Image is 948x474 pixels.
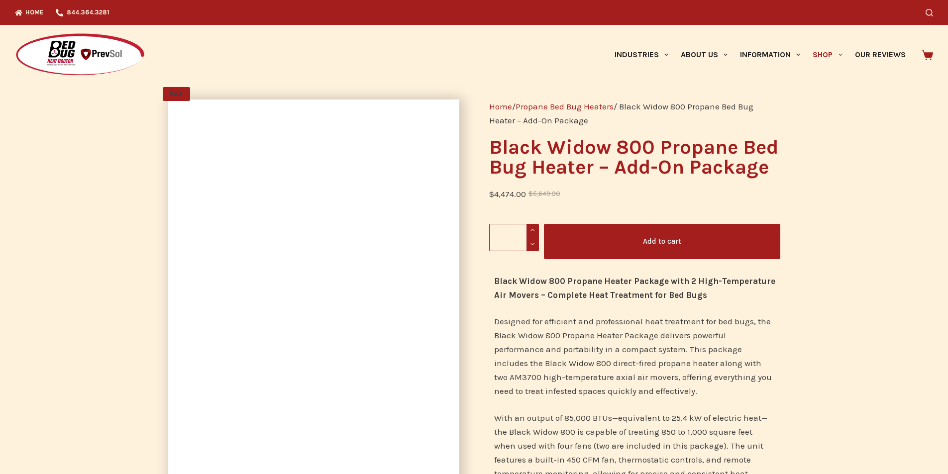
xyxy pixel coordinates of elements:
[848,25,912,85] a: Our Reviews
[489,189,526,199] bdi: 4,474.00
[163,87,190,101] span: SALE
[489,137,780,177] h1: Black Widow 800 Propane Bed Bug Heater – Add-On Package
[489,189,494,199] span: $
[608,25,674,85] a: Industries
[494,276,775,300] strong: Black Widow 800 Propane Heater Package with 2 High-Temperature Air Movers – Complete Heat Treatme...
[489,224,539,251] input: Product quantity
[734,25,807,85] a: Information
[15,33,145,77] img: Prevsol/Bed Bug Heat Doctor
[926,9,933,16] button: Search
[528,190,560,197] bdi: 5,649.00
[674,25,734,85] a: About Us
[489,99,780,127] nav: Breadcrumb
[807,25,848,85] a: Shop
[489,101,512,111] a: Home
[516,101,614,111] a: Propane Bed Bug Heaters
[544,224,780,259] button: Add to cart
[494,314,775,398] p: Designed for efficient and professional heat treatment for bed bugs, the Black Widow 800 Propane ...
[528,190,533,197] span: $
[608,25,912,85] nav: Primary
